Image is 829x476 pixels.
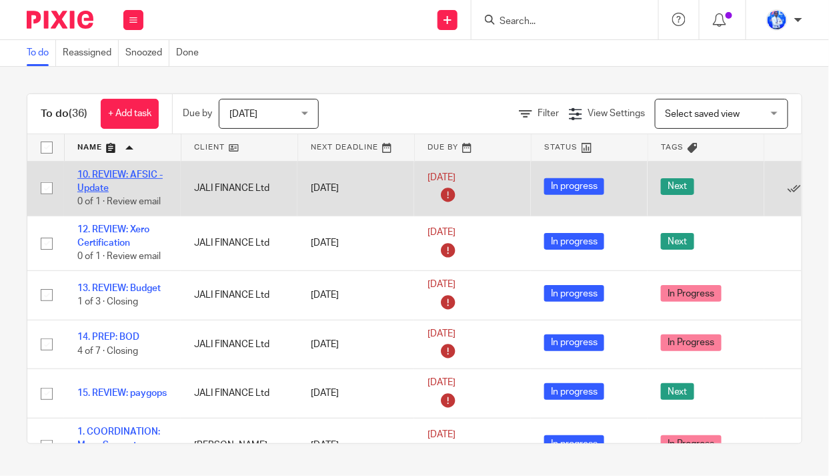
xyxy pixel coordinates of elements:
[588,109,645,118] span: View Settings
[661,435,722,452] span: In Progress
[428,173,456,182] span: [DATE]
[229,109,257,119] span: [DATE]
[297,320,414,369] td: [DATE]
[538,109,559,118] span: Filter
[77,284,161,293] a: 13. REVIEW: Budget
[544,334,604,351] span: In progress
[428,228,456,237] span: [DATE]
[661,178,694,195] span: Next
[544,435,604,452] span: In progress
[77,252,161,262] span: 0 of 1 · Review email
[662,144,684,151] span: Tags
[77,427,160,450] a: 1. COORDINATION: Mzee Support
[788,182,808,195] a: Mark as done
[77,346,138,356] span: 4 of 7 · Closing
[428,430,456,439] span: [DATE]
[176,40,205,66] a: Done
[297,161,414,216] td: [DATE]
[181,161,297,216] td: JALI FINANCE Ltd
[544,383,604,400] span: In progress
[661,233,694,250] span: Next
[41,107,87,121] h1: To do
[544,233,604,250] span: In progress
[181,270,297,320] td: JALI FINANCE Ltd
[428,280,456,289] span: [DATE]
[297,369,414,419] td: [DATE]
[101,99,159,129] a: + Add task
[297,418,414,473] td: [DATE]
[63,40,119,66] a: Reassigned
[544,178,604,195] span: In progress
[27,11,93,29] img: Pixie
[181,216,297,270] td: JALI FINANCE Ltd
[297,216,414,270] td: [DATE]
[498,16,618,28] input: Search
[69,108,87,119] span: (36)
[661,285,722,302] span: In Progress
[181,320,297,369] td: JALI FINANCE Ltd
[428,378,456,387] span: [DATE]
[661,334,722,351] span: In Progress
[428,329,456,338] span: [DATE]
[666,109,740,119] span: Select saved view
[181,418,297,473] td: [PERSON_NAME]
[181,369,297,419] td: JALI FINANCE Ltd
[661,383,694,400] span: Next
[297,270,414,320] td: [DATE]
[77,225,149,248] a: 12. REVIEW: Xero Certification
[125,40,169,66] a: Snoozed
[183,107,212,120] p: Due by
[77,197,161,206] span: 0 of 1 · Review email
[766,9,788,31] img: WhatsApp%20Image%202022-01-17%20at%2010.26.43%20PM.jpeg
[77,332,139,342] a: 14. PREP: BOD
[77,170,163,193] a: 10. REVIEW: AFSIC - Update
[77,389,167,398] a: 15. REVIEW: paygops
[77,297,138,306] span: 1 of 3 · Closing
[27,40,56,66] a: To do
[544,285,604,302] span: In progress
